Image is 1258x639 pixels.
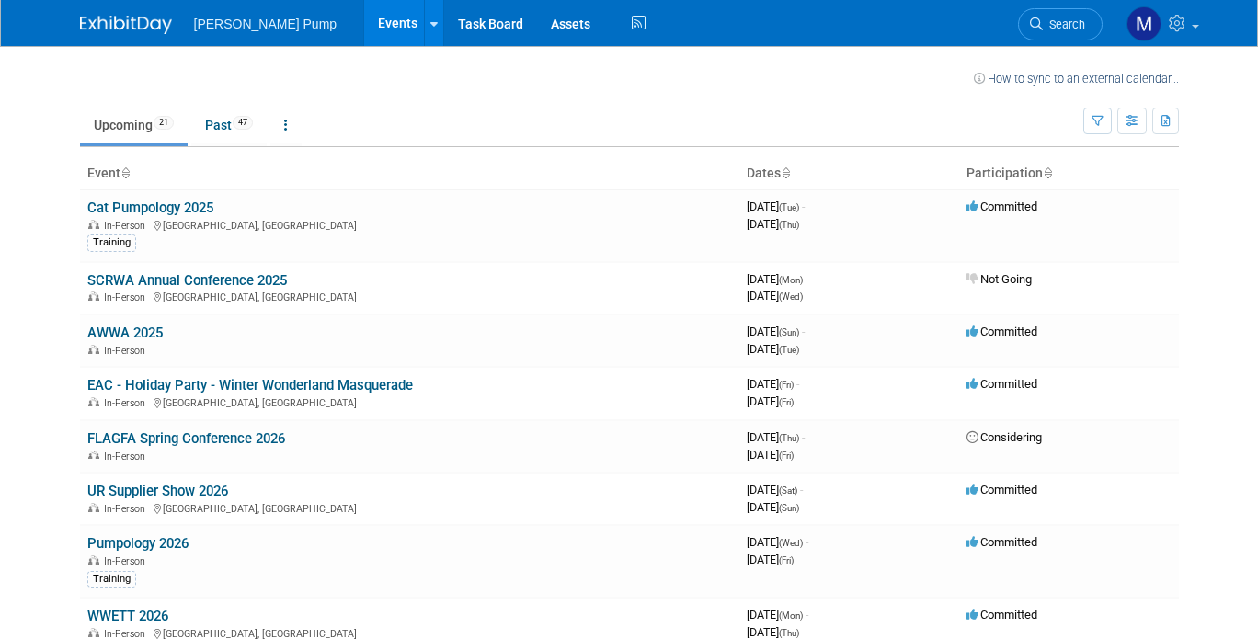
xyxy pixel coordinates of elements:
[779,327,799,337] span: (Sun)
[747,448,794,462] span: [DATE]
[87,535,189,552] a: Pumpology 2026
[779,555,794,565] span: (Fri)
[966,377,1037,391] span: Committed
[747,325,805,338] span: [DATE]
[1018,8,1103,40] a: Search
[747,553,794,566] span: [DATE]
[88,451,99,460] img: In-Person Event
[806,608,808,622] span: -
[779,485,797,496] span: (Sat)
[747,342,799,356] span: [DATE]
[88,345,99,354] img: In-Person Event
[233,116,253,130] span: 47
[779,291,803,302] span: (Wed)
[1043,165,1052,180] a: Sort by Participation Type
[966,535,1037,549] span: Committed
[88,503,99,512] img: In-Person Event
[87,500,732,515] div: [GEOGRAPHIC_DATA], [GEOGRAPHIC_DATA]
[87,608,168,624] a: WWETT 2026
[87,571,136,588] div: Training
[781,165,790,180] a: Sort by Start Date
[779,433,799,443] span: (Thu)
[779,202,799,212] span: (Tue)
[779,610,803,621] span: (Mon)
[191,108,267,143] a: Past47
[747,289,803,302] span: [DATE]
[747,625,799,639] span: [DATE]
[87,217,732,232] div: [GEOGRAPHIC_DATA], [GEOGRAPHIC_DATA]
[802,430,805,444] span: -
[800,483,803,496] span: -
[87,234,136,251] div: Training
[88,397,99,406] img: In-Person Event
[747,217,799,231] span: [DATE]
[779,628,799,638] span: (Thu)
[747,483,803,496] span: [DATE]
[87,430,285,447] a: FLAGFA Spring Conference 2026
[806,535,808,549] span: -
[88,220,99,229] img: In-Person Event
[966,430,1042,444] span: Considering
[966,325,1037,338] span: Committed
[104,397,151,409] span: In-Person
[87,289,732,303] div: [GEOGRAPHIC_DATA], [GEOGRAPHIC_DATA]
[966,483,1037,496] span: Committed
[80,108,188,143] a: Upcoming21
[747,272,808,286] span: [DATE]
[104,345,151,357] span: In-Person
[87,272,287,289] a: SCRWA Annual Conference 2025
[802,200,805,213] span: -
[104,503,151,515] span: In-Person
[1126,6,1161,41] img: Mike Walters
[1043,17,1085,31] span: Search
[747,500,799,514] span: [DATE]
[87,377,413,394] a: EAC - Holiday Party - Winter Wonderland Masquerade
[88,291,99,301] img: In-Person Event
[88,555,99,565] img: In-Person Event
[747,430,805,444] span: [DATE]
[779,538,803,548] span: (Wed)
[87,483,228,499] a: UR Supplier Show 2026
[88,628,99,637] img: In-Person Event
[959,158,1179,189] th: Participation
[87,325,163,341] a: AWWA 2025
[104,220,151,232] span: In-Person
[779,380,794,390] span: (Fri)
[747,535,808,549] span: [DATE]
[974,72,1179,86] a: How to sync to an external calendar...
[80,16,172,34] img: ExhibitDay
[154,116,174,130] span: 21
[104,451,151,462] span: In-Person
[966,272,1032,286] span: Not Going
[802,325,805,338] span: -
[779,220,799,230] span: (Thu)
[104,291,151,303] span: In-Person
[739,158,959,189] th: Dates
[120,165,130,180] a: Sort by Event Name
[779,275,803,285] span: (Mon)
[747,394,794,408] span: [DATE]
[87,394,732,409] div: [GEOGRAPHIC_DATA], [GEOGRAPHIC_DATA]
[747,608,808,622] span: [DATE]
[779,397,794,407] span: (Fri)
[966,200,1037,213] span: Committed
[779,345,799,355] span: (Tue)
[747,200,805,213] span: [DATE]
[104,555,151,567] span: In-Person
[747,377,799,391] span: [DATE]
[80,158,739,189] th: Event
[779,451,794,461] span: (Fri)
[779,503,799,513] span: (Sun)
[194,17,337,31] span: [PERSON_NAME] Pump
[87,200,213,216] a: Cat Pumpology 2025
[966,608,1037,622] span: Committed
[806,272,808,286] span: -
[796,377,799,391] span: -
